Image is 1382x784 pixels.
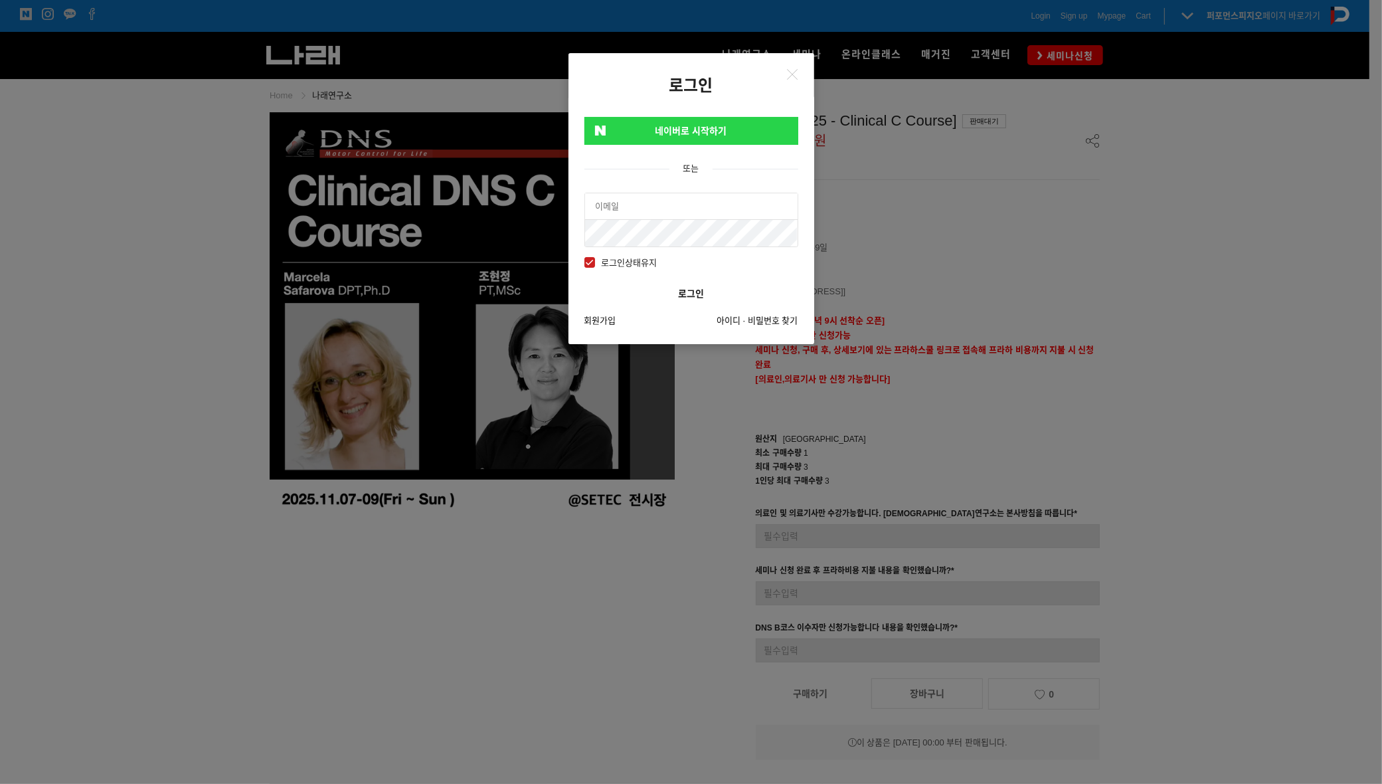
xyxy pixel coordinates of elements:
a: 아이디 · 비밀번호 찾기 [717,314,798,328]
a: 네이버로 시작하기 [584,117,798,145]
div: 또는 [584,161,798,176]
input: 이메일 [585,193,798,220]
h2: 로그인 [568,76,814,96]
span: 로그인상태유지 [584,256,657,270]
button: 로그인 [584,280,798,307]
a: 회원가입 [584,314,616,328]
